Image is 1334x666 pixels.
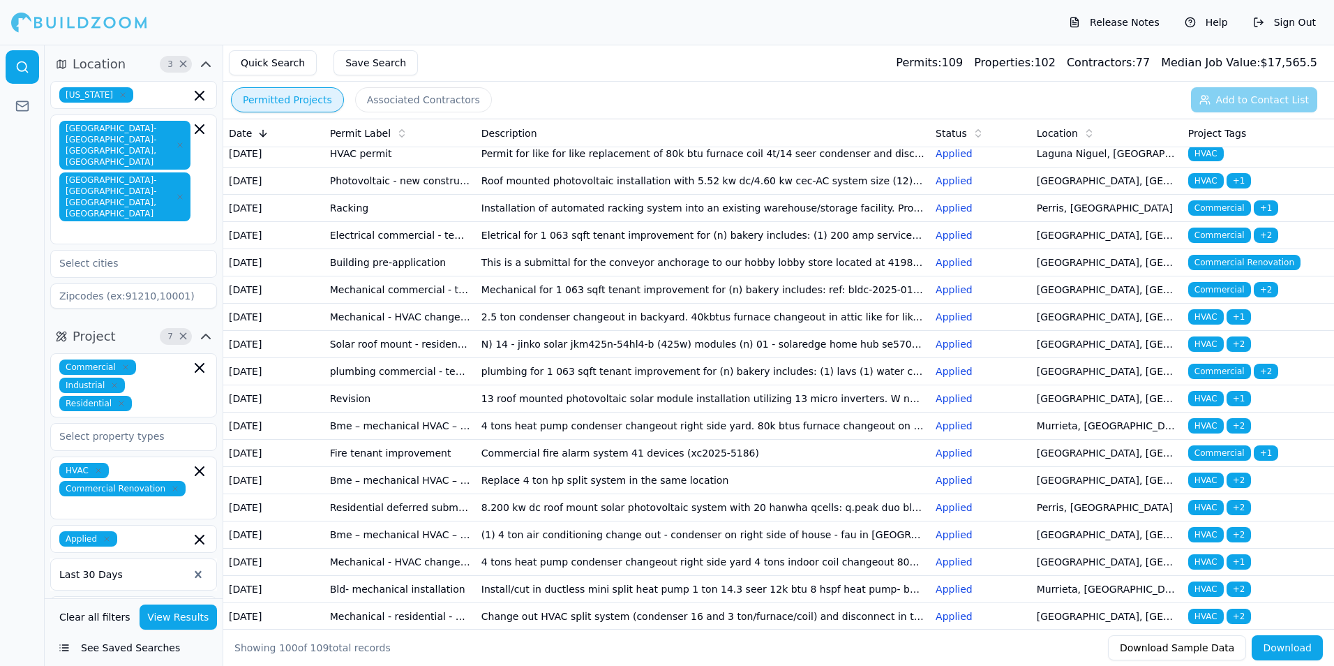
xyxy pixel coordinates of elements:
[223,440,324,467] td: [DATE]
[59,378,125,393] span: Industrial
[223,276,324,304] td: [DATE]
[1031,467,1183,494] td: [GEOGRAPHIC_DATA], [GEOGRAPHIC_DATA]
[1188,255,1301,270] span: Commercial Renovation
[73,54,126,74] span: Location
[223,521,324,549] td: [DATE]
[1227,173,1252,188] span: + 1
[50,635,217,660] button: See Saved Searches
[1227,500,1252,515] span: + 2
[1031,549,1183,576] td: [GEOGRAPHIC_DATA], [GEOGRAPHIC_DATA]
[1246,11,1323,34] button: Sign Out
[936,582,1026,596] p: Applied
[279,642,298,653] span: 100
[324,140,476,168] td: HVAC permit
[51,424,199,449] input: Select property types
[936,126,1026,140] div: Status
[1188,418,1224,434] span: HVAC
[896,54,963,71] div: 109
[324,494,476,521] td: Residential deferred submittal
[324,440,476,467] td: Fire tenant improvement
[163,57,177,71] span: 3
[223,549,324,576] td: [DATE]
[1227,309,1252,325] span: + 1
[476,385,930,413] td: 13 roof mounted photovoltaic solar module installation utilizing 13 micro inverters. W new iq 5p ...
[330,126,470,140] div: Permit Label
[56,605,134,630] button: Clear all filters
[324,467,476,494] td: Bme – mechanical HVAC – residential
[59,463,109,478] span: HVAC
[324,304,476,331] td: Mechanical - HVAC changeout
[1188,527,1224,542] span: HVAC
[936,609,1026,623] p: Applied
[324,358,476,385] td: plumbing commercial - tenant improvement
[1031,168,1183,195] td: [GEOGRAPHIC_DATA], [GEOGRAPHIC_DATA]
[936,473,1026,487] p: Applied
[481,126,924,140] div: Description
[936,419,1026,433] p: Applied
[476,440,930,467] td: Commercial fire alarm system 41 devices (xc2025-5186)
[476,358,930,385] td: plumbing for 1 063 sqft tenant improvement for (n) bakery includes: (1) lavs (1) water closet (1)...
[936,555,1026,569] p: Applied
[1188,609,1224,624] span: HVAC
[1188,500,1224,515] span: HVAC
[476,140,930,168] td: Permit for like for like replacement of 80k btu furnace coil 4t/14 seer condenser and disconnect....
[1188,473,1224,488] span: HVAC
[234,641,391,655] div: Showing of total records
[476,195,930,222] td: Installation of automated racking system into an existing warehouse/storage facility. Proposed sq...
[1227,609,1252,624] span: + 2
[1031,413,1183,440] td: Murrieta, [GEOGRAPHIC_DATA]
[1252,635,1323,660] button: Download
[223,168,324,195] td: [DATE]
[140,605,218,630] button: View Results
[324,249,476,276] td: Building pre-application
[324,576,476,603] td: Bld- mechanical installation
[229,126,319,140] div: Date
[1031,304,1183,331] td: [GEOGRAPHIC_DATA], [GEOGRAPHIC_DATA]
[1031,385,1183,413] td: [GEOGRAPHIC_DATA], [GEOGRAPHIC_DATA]
[73,327,116,346] span: Project
[1067,56,1136,69] span: Contractors:
[476,603,930,630] td: Change out HVAC split system (condenser 16 and 3 ton/furnace/coil) and disconnect in the same loc...
[936,364,1026,378] p: Applied
[1188,173,1224,188] span: HVAC
[936,501,1026,515] p: Applied
[1227,527,1252,542] span: + 2
[1031,440,1183,467] td: [GEOGRAPHIC_DATA], [GEOGRAPHIC_DATA]
[1178,11,1235,34] button: Help
[355,87,492,112] button: Associated Contractors
[59,481,186,496] span: Commercial Renovation
[59,87,133,103] span: [US_STATE]
[1031,140,1183,168] td: Laguna Niguel, [GEOGRAPHIC_DATA]
[1037,126,1177,140] div: Location
[223,358,324,385] td: [DATE]
[476,222,930,249] td: Eletrical for 1 063 sqft tenant improvement for (n) bakery includes: (1) 200 amp service main ref...
[476,249,930,276] td: This is a submittal for the conveyor anchorage to our hobby lobby store located at 4198 e. [GEOGR...
[1031,521,1183,549] td: [GEOGRAPHIC_DATA], [GEOGRAPHIC_DATA]
[1254,282,1279,297] span: + 2
[1067,54,1150,71] div: 77
[1254,228,1279,243] span: + 2
[59,172,190,221] span: [GEOGRAPHIC_DATA]-[GEOGRAPHIC_DATA]-[GEOGRAPHIC_DATA], [GEOGRAPHIC_DATA]
[476,413,930,440] td: 4 tons heat pump condenser changeout right side yard. 80k btus furnace changeout on attic
[476,331,930,358] td: N) 14 - jinko solar jkm425n-54hl4-b (425w) modules (n) 01 - solaredge home hub se5700h-usmnubl75 ...
[229,50,317,75] button: Quick Search
[1227,336,1252,352] span: + 2
[936,446,1026,460] p: Applied
[333,50,418,75] button: Save Search
[1227,554,1252,570] span: + 1
[50,283,217,309] input: Zipcodes (ex:91210,10001)
[223,222,324,249] td: [DATE]
[223,576,324,603] td: [DATE]
[324,521,476,549] td: Bme – mechanical HVAC – residential
[1031,494,1183,521] td: Perris, [GEOGRAPHIC_DATA]
[476,521,930,549] td: (1) 4 ton air conditioning change out - condenser on right side of house - fau in [GEOGRAPHIC_DATA]
[223,140,324,168] td: [DATE]
[476,576,930,603] td: Install/cut in ductless mini split heat pump 1 ton 14.3 seer 12k btu 8 hspf heat pump- backyard a...
[50,53,217,75] button: Location3Clear Location filters
[223,467,324,494] td: [DATE]
[223,385,324,413] td: [DATE]
[1188,554,1224,570] span: HVAC
[1188,582,1224,597] span: HVAC
[1254,200,1279,216] span: + 1
[1031,603,1183,630] td: [GEOGRAPHIC_DATA], [GEOGRAPHIC_DATA]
